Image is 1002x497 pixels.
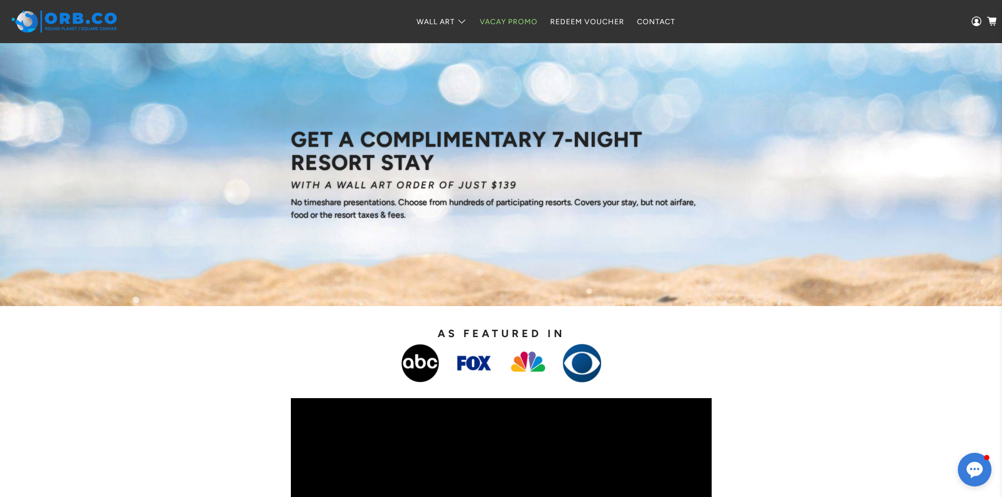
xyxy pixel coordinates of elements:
[291,197,696,220] span: No timeshare presentations. Choose from hundreds of participating resorts. Covers your stay, but ...
[291,179,517,191] i: WITH A WALL ART ORDER OF JUST $139
[410,8,473,36] a: Wall Art
[544,8,631,36] a: Redeem Voucher
[631,8,682,36] a: Contact
[473,8,544,36] a: Vacay Promo
[958,453,991,486] button: Open chat window
[254,327,748,340] h2: AS FEATURED IN
[291,128,712,174] h1: GET A COMPLIMENTARY 7-NIGHT RESORT STAY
